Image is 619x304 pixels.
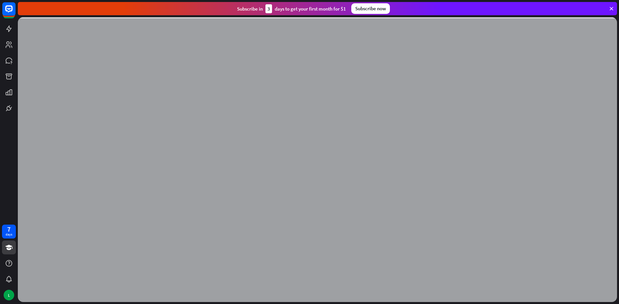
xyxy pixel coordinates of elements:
div: Subscribe in days to get your first month for $1 [237,4,346,13]
div: Subscribe now [351,3,390,14]
div: L [4,290,14,300]
div: days [6,232,12,237]
a: 7 days [2,225,16,239]
div: 7 [7,226,11,232]
div: 3 [265,4,272,13]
